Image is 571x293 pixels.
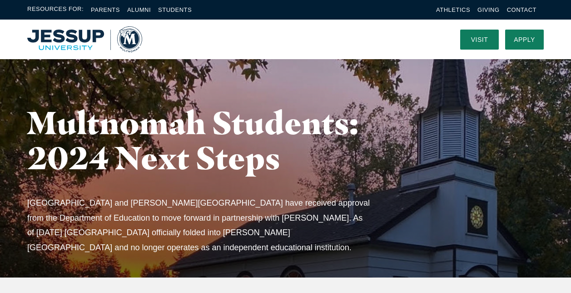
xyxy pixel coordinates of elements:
[505,30,544,50] a: Apply
[27,196,372,255] p: [GEOGRAPHIC_DATA] and [PERSON_NAME][GEOGRAPHIC_DATA] have received approval from the Department o...
[27,5,84,15] span: Resources For:
[91,6,120,13] a: Parents
[507,6,536,13] a: Contact
[158,6,192,13] a: Students
[460,30,499,50] a: Visit
[27,26,142,52] a: Home
[127,6,151,13] a: Alumni
[27,105,387,175] h1: Multnomah Students: 2024 Next Steps
[27,26,142,52] img: Multnomah University Logo
[477,6,500,13] a: Giving
[436,6,470,13] a: Athletics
